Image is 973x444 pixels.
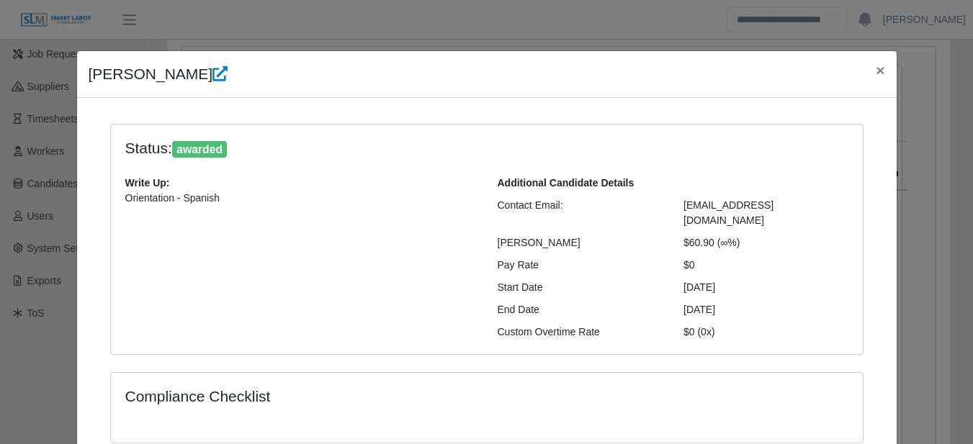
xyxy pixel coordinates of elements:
[487,325,673,340] div: Custom Overtime Rate
[487,258,673,273] div: Pay Rate
[125,387,600,405] h4: Compliance Checklist
[172,141,228,158] span: awarded
[876,62,884,78] span: ×
[487,198,673,228] div: Contact Email:
[487,235,673,250] div: [PERSON_NAME]
[683,199,774,226] span: [EMAIL_ADDRESS][DOMAIN_NAME]
[487,280,673,295] div: Start Date
[125,191,476,206] p: Orientation - Spanish
[125,177,170,189] b: Write Up:
[498,177,635,189] b: Additional Candidate Details
[683,326,715,337] span: $0 (0x)
[89,63,228,86] h4: [PERSON_NAME]
[125,139,663,158] h4: Status:
[673,280,859,295] div: [DATE]
[673,235,859,250] div: $60.90 (∞%)
[673,258,859,273] div: $0
[864,51,896,89] button: Close
[683,304,715,315] span: [DATE]
[487,302,673,317] div: End Date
